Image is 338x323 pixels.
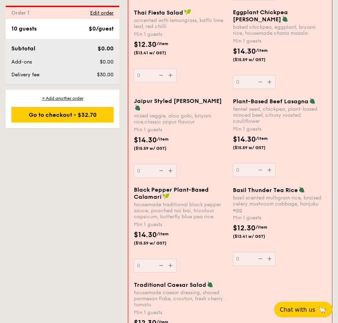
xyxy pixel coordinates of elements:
span: ($15.59 w/ GST) [134,240,168,246]
div: fennel seed, chickpea, plant-based minced beef, citrusy roasted cauliflower [233,106,326,124]
img: icon-vegan.f8ff3823.svg [184,9,191,15]
span: Order 1 [11,10,32,16]
span: $14.30 [233,135,256,144]
span: ($13.41 w/ GST) [233,234,267,239]
div: $0/guest [89,24,114,33]
div: Min 1 guests [134,309,227,316]
div: Go to checkout - $32.70 [11,107,114,122]
span: Subtotal [11,45,36,52]
div: Min 1 guests [233,38,326,45]
span: /item [157,137,169,142]
span: Add-ons [11,59,32,65]
div: Min 1 guests [134,221,227,228]
span: Plant-Based Beef Lasagna [233,98,309,105]
div: housemade caesar dressing, shaved parmesan flake, crouton, fresh cherry tomato [134,290,227,308]
span: Basil Thunder Tea Rice [233,187,298,193]
span: $14.30 [134,136,157,144]
div: mixed veggie, aloo gobi, briyani rice,classic jaipur flavour [134,113,227,125]
span: /item [157,41,168,46]
span: $30.00 [97,72,114,78]
img: icon-vegetarian.fe4039eb.svg [299,186,305,193]
img: icon-vegetarian.fe4039eb.svg [282,16,288,22]
div: Min 1 guests [134,31,227,38]
span: Chat with us [280,306,315,313]
div: basil scented multigrain rice, braised celery mushroom cabbage, hanjuku egg [233,195,326,213]
img: icon-vegetarian.fe4039eb.svg [135,104,141,111]
span: ($13.41 w/ GST) [134,50,168,56]
span: ($15.59 w/ GST) [233,57,267,62]
div: accented with lemongrass, kaffir lime leaf, red chilli [134,17,227,29]
span: Black Pepper Plant-Based Calamari [134,186,209,200]
span: $0.00 [100,59,114,65]
span: $0.00 [98,45,114,52]
div: baked chickpea, eggplant, bryiani rice, housemade chana masala [233,24,326,36]
span: /item [256,48,268,53]
div: housemade traditional black pepper sauce, poached nai bai, tricolour capsicum, butterfly blue pea... [134,202,227,220]
div: Min 1 guests [233,126,326,133]
span: Traditional Caesar Salad [134,281,206,288]
span: Delivery fee [11,72,39,78]
span: /item [256,136,268,141]
span: /item [157,231,169,236]
button: Chat with us🦙 [274,302,332,317]
span: Jaipur Styled [PERSON_NAME] [134,98,222,104]
span: $12.30 [233,224,256,232]
span: Thai Fiesta Salad [134,9,183,16]
img: icon-vegetarian.fe4039eb.svg [207,281,213,288]
span: Edit order [90,10,114,16]
span: $12.30 [134,40,157,49]
span: ($15.59 w/ GST) [233,145,267,150]
div: Min 1 guests [233,214,326,221]
span: Eggplant Chickpea [PERSON_NAME] [233,9,288,23]
span: $14.30 [134,231,157,239]
img: icon-vegan.f8ff3823.svg [162,193,169,199]
img: icon-vegetarian.fe4039eb.svg [309,98,316,104]
span: /item [256,225,267,230]
div: + Add another order [11,95,114,101]
span: 🦙 [318,306,327,314]
div: 10 guests [11,24,37,33]
div: Min 1 guests [134,126,227,133]
span: ($15.59 w/ GST) [134,146,168,151]
span: $14.30 [233,47,256,56]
